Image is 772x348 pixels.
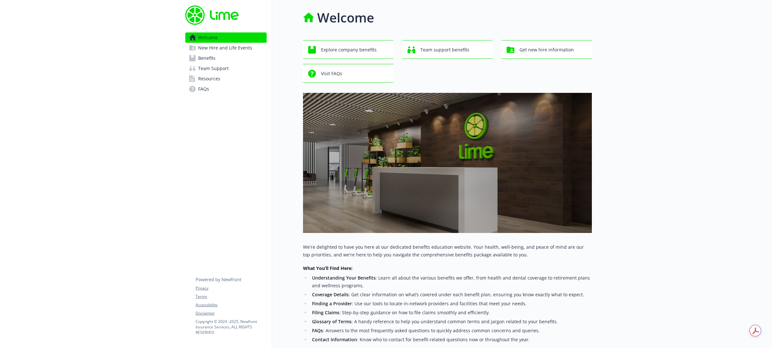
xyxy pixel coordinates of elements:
[198,63,229,74] span: Team Support
[196,319,266,335] p: Copyright © 2024 - 2025 , Newfront Insurance Services, ALL RIGHTS RESERVED
[198,74,220,84] span: Resources
[310,291,592,299] li: : Get clear information on what’s covered under each benefit plan, ensuring you know exactly what...
[501,40,592,59] button: Get new hire information
[198,53,216,63] span: Benefits
[312,336,357,343] strong: Contact Information
[185,43,267,53] a: New Hire and Life Events
[312,275,376,281] strong: Understanding Your Benefits
[321,67,342,80] span: Visit FAQs
[402,40,493,59] button: Team support benefits
[196,294,266,299] a: Terms
[310,300,592,308] li: : Use our tools to locate in-network providers and facilities that meet your needs.
[312,327,323,334] strong: FAQs
[310,336,592,344] li: : Know who to contact for benefit-related questions now or throughout the year.
[185,53,267,63] a: Benefits
[519,44,574,56] span: Get new hire information
[198,32,218,43] span: Welcome
[303,93,592,233] img: overview page banner
[198,84,209,94] span: FAQs
[185,84,267,94] a: FAQs
[310,318,592,326] li: : A handy reference to help you understand common terms and jargon related to your benefits.
[196,302,266,308] a: Accessibility
[312,291,349,298] strong: Coverage Details
[312,300,352,307] strong: Finding a Provider
[185,74,267,84] a: Resources
[321,44,377,56] span: Explore company benefits
[303,265,353,271] strong: What You’ll Find Here:
[196,285,266,291] a: Privacy
[185,32,267,43] a: Welcome
[420,44,469,56] span: Team support benefits
[196,310,266,316] a: Disclaimer
[312,318,352,325] strong: Glossary of Terms
[310,274,592,290] li: : Learn all about the various benefits we offer, from health and dental coverage to retirement pl...
[310,327,592,335] li: : Answers to the most frequently asked questions to quickly address common concerns and queries.
[303,40,393,59] button: Explore company benefits
[312,309,339,316] strong: Filing Claims
[185,63,267,74] a: Team Support
[310,309,592,317] li: : Step-by-step guidance on how to file claims smoothly and efficiently.
[303,64,393,83] button: Visit FAQs
[198,43,252,53] span: New Hire and Life Events
[317,8,374,27] h1: Welcome
[303,243,592,259] p: We're delighted to have you here at our dedicated benefits education website. Your health, well-b...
